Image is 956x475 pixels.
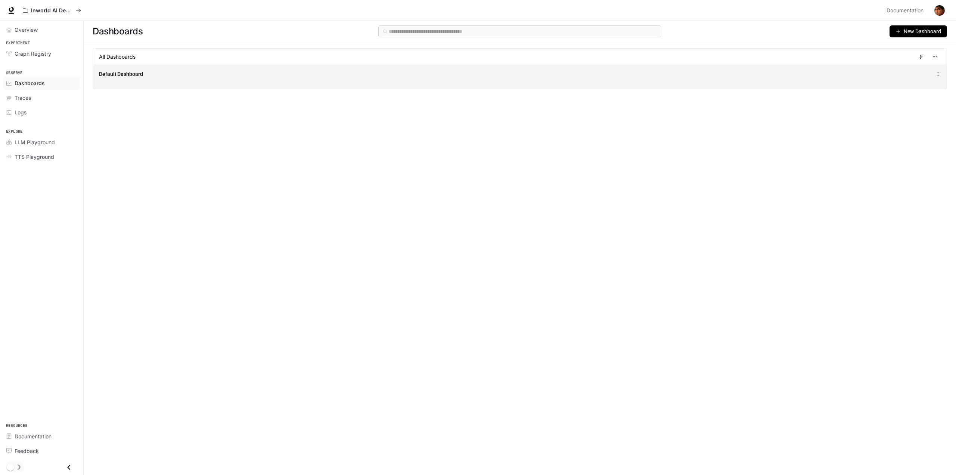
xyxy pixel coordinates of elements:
[934,5,945,16] img: User avatar
[884,3,929,18] a: Documentation
[3,23,80,36] a: Overview
[93,24,143,39] span: Dashboards
[3,91,80,104] a: Traces
[3,150,80,163] a: TTS Playground
[3,430,80,443] a: Documentation
[15,108,27,116] span: Logs
[3,47,80,60] a: Graph Registry
[15,153,54,161] span: TTS Playground
[3,77,80,90] a: Dashboards
[15,94,31,102] span: Traces
[99,70,143,78] a: Default Dashboard
[904,27,941,36] span: New Dashboard
[15,79,45,87] span: Dashboards
[15,432,52,440] span: Documentation
[60,460,77,475] button: Close drawer
[890,25,947,37] button: New Dashboard
[31,7,73,14] p: Inworld AI Demos
[3,106,80,119] a: Logs
[19,3,84,18] button: All workspaces
[3,444,80,457] a: Feedback
[7,463,14,471] span: Dark mode toggle
[15,138,55,146] span: LLM Playground
[932,3,947,18] button: User avatar
[3,136,80,149] a: LLM Playground
[15,26,38,34] span: Overview
[887,6,924,15] span: Documentation
[15,447,39,455] span: Feedback
[99,53,136,61] span: All Dashboards
[15,50,51,58] span: Graph Registry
